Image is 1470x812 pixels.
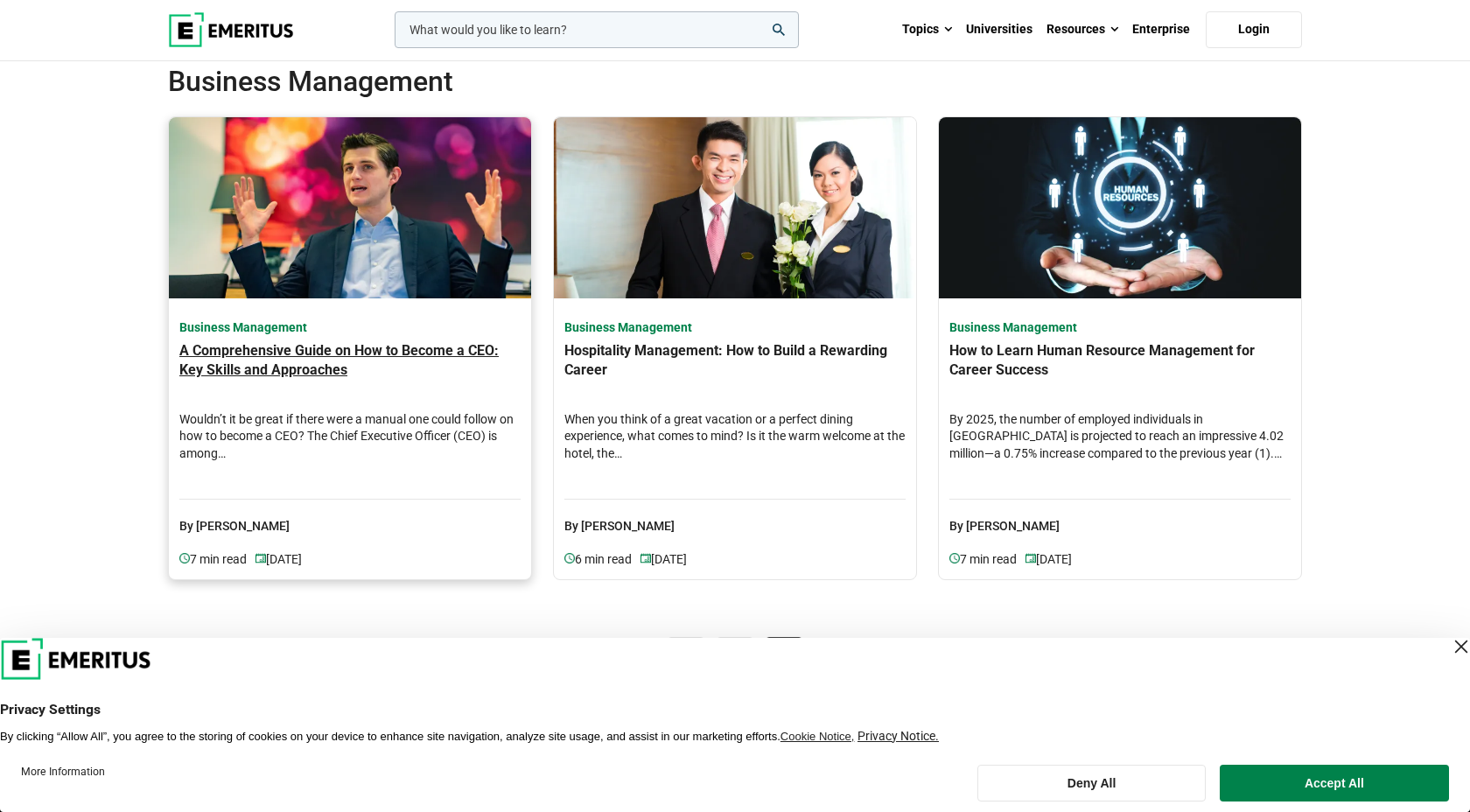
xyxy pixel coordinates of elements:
img: video-views [255,553,266,563]
h1: Business Management [168,64,1302,99]
img: How to Learn Human Resource Management for Career Success | Online Business Management Course [939,117,1301,298]
img: video-views [564,553,575,563]
h4: Business Management [949,319,1291,337]
img: video-views [1025,553,1036,563]
a: 1 [717,637,753,674]
a: Login [1206,11,1302,48]
h4: A Comprehensive Guide on How to Become a CEO: Key Skills and Approaches [179,341,521,402]
h4: Business Management [179,319,521,337]
h4: Hospitality Management: How to Build a Rewarding Career [564,341,906,402]
h4: Business Management [564,319,906,337]
p: [DATE] [640,550,687,569]
p: [DATE] [1025,550,1072,569]
a: Business Management Hospitality Management: How to Build a Rewarding Career When you think of a g... [564,319,906,569]
h4: Wouldn’t it be great if there were a manual one could follow on how to become a CEO? The Chief Ex... [179,411,521,481]
a: Business Management How to Learn Human Resource Management for Career Success By 2025, the number... [949,319,1291,569]
p: By [PERSON_NAME] [949,499,1291,536]
nav: Posts [178,633,1291,678]
a: Business Management A Comprehensive Guide on How to Become a CEO: Key Skills and Approaches Would... [179,319,521,569]
h4: By 2025, the number of employed individuals in [GEOGRAPHIC_DATA] is projected to reach an impress... [949,411,1291,481]
p: 7 min read [949,550,1025,569]
input: woocommerce-product-search-field-0 [395,11,799,48]
img: video-views [949,553,960,563]
p: By [PERSON_NAME] [179,499,521,536]
p: 6 min read [564,550,640,569]
img: video-views [179,553,190,563]
img: video-views [640,553,651,563]
h4: When you think of a great vacation or a perfect dining experience, what comes to mind? Is it the ... [564,411,906,481]
span: 2 [766,637,802,674]
img: Hospitality Management: How to Build a Rewarding Career | Online Business Management Course [554,117,916,298]
img: A Comprehensive Guide on How to Become a CEO: Key Skills and Approaches | Online Business Managem... [169,117,531,298]
p: By [PERSON_NAME] [564,499,906,536]
h4: How to Learn Human Resource Management for Career Success [949,341,1291,402]
p: [DATE] [255,550,302,569]
p: 7 min read [179,550,255,569]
